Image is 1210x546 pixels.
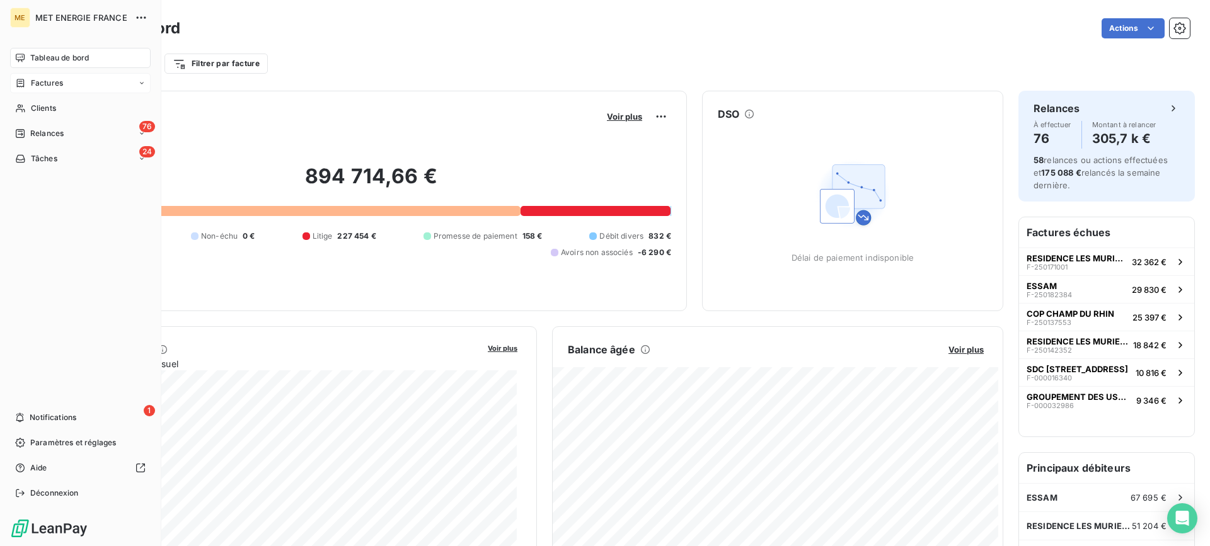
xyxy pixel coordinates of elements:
span: À effectuer [1034,121,1071,128]
span: ESSAM [1027,492,1057,503]
span: Délai de paiement indisponible [792,253,914,263]
span: MET ENERGIE FRANCE [35,13,127,23]
span: 1 [144,405,155,416]
div: Open Intercom Messenger [1167,503,1197,533]
span: RESIDENCE LES MURIERS [1027,253,1127,263]
span: 9 346 € [1136,395,1167,406]
button: Actions [1102,18,1165,38]
span: 18 842 € [1133,340,1167,350]
span: 58 [1034,155,1044,165]
span: Tâches [31,153,57,164]
span: Non-échu [201,230,238,242]
span: 0 € [243,230,255,242]
span: 832 € [648,230,671,242]
span: Voir plus [948,344,984,355]
h6: Factures échues [1019,217,1194,247]
span: F-000032986 [1027,402,1074,409]
span: Factures [31,77,63,89]
span: COP CHAMP DU RHIN [1027,309,1114,319]
div: ME [10,8,30,28]
span: 29 830 € [1132,285,1167,295]
h4: 76 [1034,128,1071,149]
span: F-250137553 [1027,319,1071,326]
span: RESIDENCE LES MURIERS [1027,336,1128,346]
span: F-250182384 [1027,291,1072,299]
button: RESIDENCE LES MURIERSF-25014235218 842 € [1019,331,1194,358]
span: Relances [30,128,64,139]
span: relances ou actions effectuées et relancés la semaine dernière. [1034,155,1168,190]
span: Chiffre d'affaires mensuel [71,357,479,370]
span: 227 454 € [337,230,376,242]
span: 32 362 € [1132,257,1167,267]
button: COP CHAMP DU RHINF-25013755325 397 € [1019,303,1194,331]
span: 51 204 € [1132,521,1167,531]
span: Montant à relancer [1092,121,1156,128]
span: Paramètres et réglages [30,437,116,448]
span: Déconnexion [30,487,79,499]
span: 24 [139,146,155,157]
button: GROUPEMENT DES USAGERS DE L'ABATTOIR D'F-0000329869 346 € [1019,386,1194,414]
h4: 305,7 k € [1092,128,1156,149]
span: F-250171001 [1027,263,1068,271]
span: Voir plus [607,111,642,122]
button: ESSAMF-25018238429 830 € [1019,275,1194,303]
button: Voir plus [603,111,646,122]
img: Logo LeanPay [10,518,88,538]
a: Aide [10,458,151,478]
span: Avoirs non associés [561,247,633,258]
h6: Relances [1034,101,1080,116]
h6: Principaux débiteurs [1019,453,1194,483]
span: F-250142352 [1027,346,1072,354]
span: 158 € [522,230,543,242]
span: Voir plus [488,344,517,353]
span: GROUPEMENT DES USAGERS DE L'ABATTOIR D' [1027,392,1131,402]
span: Litige [313,230,333,242]
span: 67 695 € [1131,492,1167,503]
h2: 894 714,66 € [71,164,671,202]
button: Filtrer par facture [164,54,268,74]
span: Promesse de paiement [434,230,517,242]
span: Notifications [30,412,76,423]
span: Clients [31,103,56,114]
button: Voir plus [484,342,521,353]
span: 76 [139,121,155,132]
span: ESSAM [1027,281,1057,291]
button: Voir plus [945,344,988,355]
span: Débit divers [599,230,643,242]
span: -6 290 € [638,247,671,258]
span: RESIDENCE LES MURIERS [1027,521,1132,531]
h6: DSO [718,106,739,122]
button: RESIDENCE LES MURIERSF-25017100132 362 € [1019,247,1194,275]
span: Aide [30,462,47,474]
span: 25 397 € [1132,312,1167,322]
span: 175 088 € [1041,168,1081,178]
img: Empty state [812,154,893,235]
span: SDC [STREET_ADDRESS] [1027,364,1128,374]
span: Tableau de bord [30,52,89,64]
h6: Balance âgée [568,342,635,357]
span: 10 816 € [1136,368,1167,378]
span: F-000016340 [1027,374,1072,382]
button: SDC [STREET_ADDRESS]F-00001634010 816 € [1019,358,1194,386]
